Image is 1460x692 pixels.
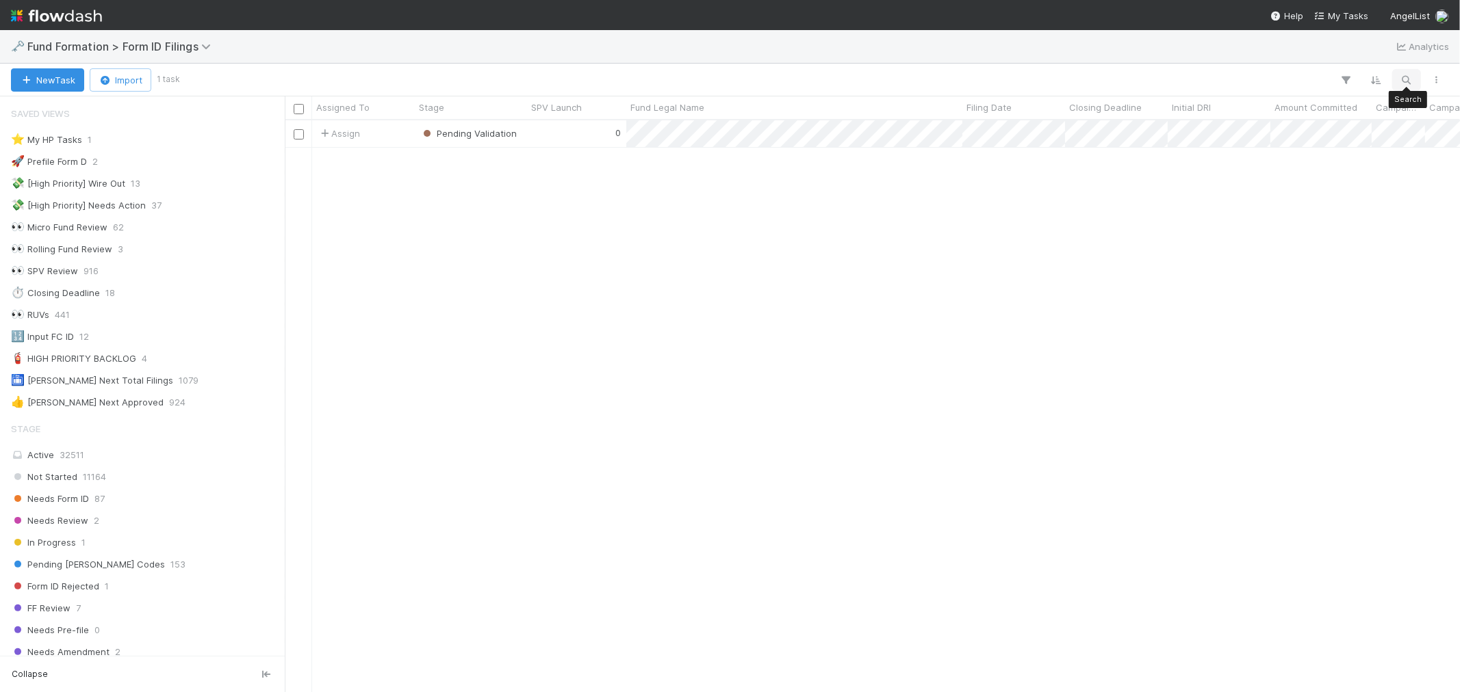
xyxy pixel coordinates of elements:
span: 924 [169,394,185,411]
input: Toggle All Rows Selected [294,104,304,114]
span: 0 [94,622,100,639]
span: Stage [11,415,40,442]
span: 32511 [60,449,84,460]
span: 👀 [11,308,25,320]
span: 1 [81,534,86,551]
span: 🚀 [11,155,25,167]
span: My Tasks [1314,10,1368,21]
img: logo-inverted-e16ddd16eac7371096b0.svg [11,4,102,27]
span: ⏱️ [11,287,25,298]
span: 3 [118,241,123,258]
span: ⭐ [11,133,25,145]
div: [High Priority] Wire Out [11,175,125,192]
span: 153 [170,556,185,573]
span: 441 [55,306,70,323]
span: 12 [79,328,89,345]
span: Form ID Rejected [11,578,99,595]
span: Closing Deadline [1069,101,1142,114]
span: 2 [115,643,120,661]
span: Campaign ID [1376,101,1422,114]
span: FF Review [11,600,71,617]
div: Help [1270,9,1303,23]
span: Pending Validation [420,128,517,139]
div: HIGH PRIORITY BACKLOG [11,350,136,367]
span: 1 [105,578,109,595]
span: 🧯 [11,352,25,364]
span: Needs Pre-file [11,622,89,639]
span: Not Started [11,468,77,485]
span: 👀 [11,265,25,276]
div: Active [11,447,281,464]
small: 1 task [157,73,180,85]
span: Needs Form ID [11,490,89,507]
span: 37 [151,197,162,214]
span: 💸 [11,177,25,189]
span: 👍 [11,396,25,408]
span: Amount Committed [1275,101,1357,114]
a: My Tasks [1314,9,1368,23]
div: Rolling Fund Review [11,241,112,258]
span: 7 [76,600,81,617]
span: 1079 [179,372,198,389]
div: Pending Validation [420,127,517,140]
span: Initial DRI [1172,101,1211,114]
div: My HP Tasks [11,131,82,148]
a: Analytics [1395,38,1449,55]
div: [High Priority] Needs Action [11,197,146,214]
input: Toggle Row Selected [294,129,304,139]
span: Needs Review [11,512,88,529]
span: Pending [PERSON_NAME] Codes [11,556,165,573]
button: Import [90,68,151,92]
span: 13 [131,175,140,192]
img: avatar_cbf6e7c1-1692-464b-bc1b-b8582b2cbdce.png [1435,10,1449,23]
span: Needs Amendment [11,643,110,661]
span: Filing Date [966,101,1012,114]
span: Collapse [12,668,48,680]
span: 💸 [11,199,25,211]
span: Assign [318,127,360,140]
span: Fund Legal Name [630,101,704,114]
div: 0 [615,126,621,139]
span: Fund Formation > Form ID Filings [27,40,218,53]
span: Stage [419,101,444,114]
span: 🗝️ [11,40,25,52]
span: 62 [113,219,124,236]
span: 2 [94,512,99,529]
span: 4 [142,350,147,367]
span: In Progress [11,534,76,551]
div: Closing Deadline [11,284,100,302]
span: 🔢 [11,330,25,342]
span: 916 [84,263,99,280]
div: [PERSON_NAME] Next Total Filings [11,372,173,389]
div: Micro Fund Review [11,219,107,236]
span: 1 [88,131,92,148]
span: 87 [94,490,105,507]
span: SPV Launch [531,101,582,114]
span: 2 [92,153,98,170]
div: Input FC ID [11,328,74,345]
div: SPV Review [11,263,78,280]
div: [PERSON_NAME] Next Approved [11,394,164,411]
div: RUVs [11,306,49,323]
span: AngelList [1390,10,1430,21]
span: 👀 [11,221,25,232]
span: 11164 [83,468,106,485]
span: 18 [105,284,115,302]
span: Assigned To [316,101,370,114]
button: NewTask [11,68,84,92]
span: 🛅 [11,374,25,386]
span: Saved Views [11,100,70,127]
div: Prefile Form D [11,153,87,170]
span: 👀 [11,243,25,254]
